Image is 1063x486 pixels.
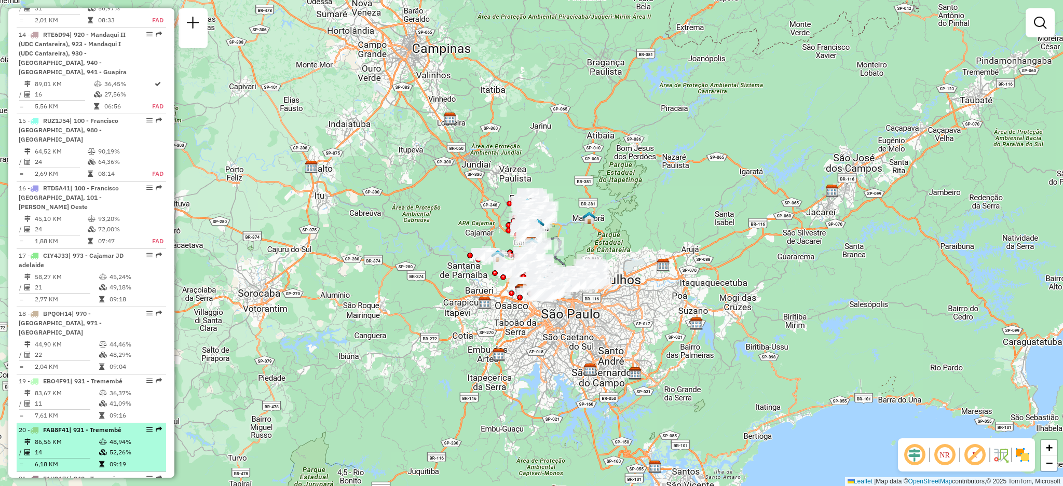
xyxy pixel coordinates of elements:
[19,89,24,100] td: /
[992,447,1009,463] img: Fluxo de ruas
[19,252,124,269] span: 17 -
[43,475,70,482] span: FAU2A76
[109,410,161,421] td: 09:16
[19,282,24,293] td: /
[19,459,24,469] td: =
[34,294,99,304] td: 2,77 KM
[908,478,952,485] a: OpenStreetMap
[478,296,492,310] img: CDD Barueri
[874,478,876,485] span: |
[19,117,118,143] span: | 100 - Francisco [GEOGRAPHIC_DATA], 980 - [GEOGRAPHIC_DATA]
[525,237,538,250] img: CDD Norte
[19,447,24,457] td: /
[34,388,99,398] td: 83,67 KM
[24,284,31,290] i: Total de Atividades
[24,439,31,445] i: Distância Total
[88,5,96,11] i: % de utilização da cubagem
[109,272,161,282] td: 45,24%
[104,79,152,89] td: 36,45%
[109,350,161,360] td: 48,29%
[88,238,93,244] i: Tempo total em rota
[98,169,141,179] td: 08:14
[109,362,161,372] td: 09:04
[34,89,93,100] td: 16
[146,426,153,433] em: Opções
[19,362,24,372] td: =
[99,461,104,467] i: Tempo total em rota
[98,146,141,157] td: 90,19%
[19,224,24,234] td: /
[629,367,642,380] img: CDD Maua
[24,5,31,11] i: Total de Atividades
[155,81,161,87] i: Rota otimizada
[34,146,87,157] td: 64,52 KM
[146,31,153,37] em: Opções
[521,198,534,211] img: Francisco Morato
[24,400,31,407] i: Total de Atividades
[152,101,164,112] td: FAD
[19,310,102,336] span: 18 -
[690,317,703,330] img: CDD Suzano
[825,184,839,198] img: CDD São José dos Campos
[104,89,152,100] td: 27,56%
[34,282,99,293] td: 21
[24,91,31,98] i: Total de Atividades
[34,79,93,89] td: 89,01 KM
[88,226,96,232] i: % de utilização da cubagem
[156,378,162,384] em: Rota exportada
[146,475,153,481] em: Opções
[19,31,127,76] span: | 920 - Mandaqui II (UDC Cantareira), 923 - Mandaqui I (UDC Cantareira), 930 - [GEOGRAPHIC_DATA],...
[88,17,93,23] i: Tempo total em rota
[99,449,107,455] i: % de utilização da cubagem
[34,157,87,167] td: 24
[34,272,99,282] td: 58,27 KM
[24,390,31,396] i: Distância Total
[19,15,24,25] td: =
[34,398,99,409] td: 11
[515,284,529,297] img: CDD São Paulo
[146,310,153,316] em: Opções
[183,12,203,36] a: Nova sessão e pesquisa
[98,3,141,13] td: 56,97%
[34,3,87,13] td: 31
[98,236,141,246] td: 07:47
[1046,441,1053,454] span: +
[19,157,24,167] td: /
[34,410,99,421] td: 7,61 KM
[109,282,161,293] td: 49,18%
[19,426,121,434] span: 20 -
[43,117,70,124] span: RUZ1J54
[98,214,141,224] td: 93,20%
[109,294,161,304] td: 09:18
[962,442,987,467] span: Exibir rótulo
[88,148,96,155] i: % de utilização do peso
[582,211,596,225] img: Mariporã
[492,348,506,362] img: CDD Embu
[34,236,87,246] td: 1,88 KM
[94,81,102,87] i: % de utilização do peso
[99,400,107,407] i: % de utilização da cubagem
[156,31,162,37] em: Rota exportada
[19,410,24,421] td: =
[19,101,24,112] td: =
[1041,440,1057,455] a: Zoom in
[156,252,162,258] em: Rota exportada
[848,478,873,485] a: Leaflet
[88,159,96,165] i: % de utilização da cubagem
[43,184,70,192] span: RTD5A41
[43,310,72,317] span: BPQ0H14
[88,171,93,177] i: Tempo total em rota
[19,294,24,304] td: =
[443,112,457,126] img: CDI Louveira
[99,412,104,419] i: Tempo total em rota
[19,236,24,246] td: =
[104,101,152,112] td: 06:56
[99,439,107,445] i: % de utilização do peso
[146,185,153,191] em: Opções
[43,31,70,38] span: RTE6D94
[99,390,107,396] i: % de utilização do peso
[34,224,87,234] td: 24
[99,364,104,370] i: Tempo total em rota
[109,398,161,409] td: 41,09%
[156,185,162,191] em: Rota exportada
